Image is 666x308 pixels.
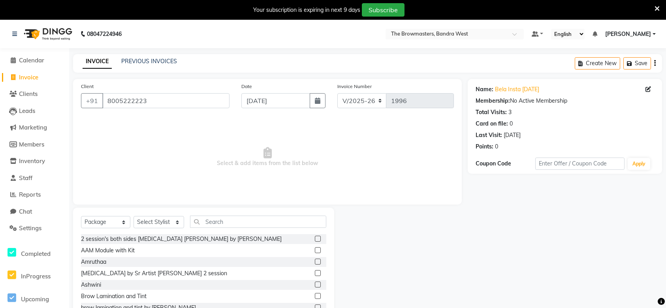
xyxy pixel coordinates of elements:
a: Settings [2,224,67,233]
span: Marketing [19,124,47,131]
div: AAM Module with Kit [81,246,135,255]
span: [PERSON_NAME] [605,30,651,38]
a: Members [2,140,67,149]
span: Calendar [19,56,44,64]
a: Clients [2,90,67,99]
button: Subscribe [362,3,404,17]
div: Points: [476,143,493,151]
div: [DATE] [504,131,521,139]
button: Save [623,57,651,69]
span: Upcoming [21,295,49,303]
div: Name: [476,85,493,94]
div: Brow Lamination and Tint [81,292,147,300]
div: 3 [508,108,512,116]
div: Last Visit: [476,131,502,139]
span: InProgress [21,272,51,280]
div: Amruthaa [81,258,106,266]
a: Leads [2,107,67,116]
span: Settings [19,224,41,232]
input: Search [190,216,326,228]
span: Chat [19,208,32,215]
a: Chat [2,207,67,216]
div: 0 [495,143,498,151]
a: Marketing [2,123,67,132]
span: Reports [19,191,41,198]
div: Total Visits: [476,108,507,116]
div: Your subscription is expiring in next 9 days [253,6,360,14]
a: INVOICE [83,54,112,69]
span: Clients [19,90,38,98]
span: Inventory [19,157,45,165]
label: Client [81,83,94,90]
input: Search by Name/Mobile/Email/Code [102,93,230,108]
a: Invoice [2,73,67,82]
a: Bela Insta [DATE] [495,85,539,94]
span: Select & add items from the list below [81,118,454,197]
b: 08047224946 [87,23,122,45]
div: 2 session's both sides [MEDICAL_DATA] [PERSON_NAME] by [PERSON_NAME] [81,235,282,243]
div: [MEDICAL_DATA] by Sr Artist [PERSON_NAME] 2 session [81,269,227,278]
span: Leads [19,107,35,115]
span: Invoice [19,73,38,81]
a: Inventory [2,157,67,166]
div: Ashwini [81,281,101,289]
input: Enter Offer / Coupon Code [535,158,625,170]
div: Card on file: [476,120,508,128]
button: Apply [628,158,650,170]
a: PREVIOUS INVOICES [121,58,177,65]
a: Reports [2,190,67,199]
span: Completed [21,250,51,257]
div: 0 [510,120,513,128]
label: Invoice Number [337,83,372,90]
button: +91 [81,93,103,108]
div: No Active Membership [476,97,654,105]
span: Members [19,141,44,148]
a: Staff [2,174,67,183]
a: Calendar [2,56,67,65]
img: logo [20,23,74,45]
span: Staff [19,174,32,182]
label: Date [241,83,252,90]
button: Create New [575,57,620,69]
div: Coupon Code [476,160,535,168]
div: Membership: [476,97,510,105]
